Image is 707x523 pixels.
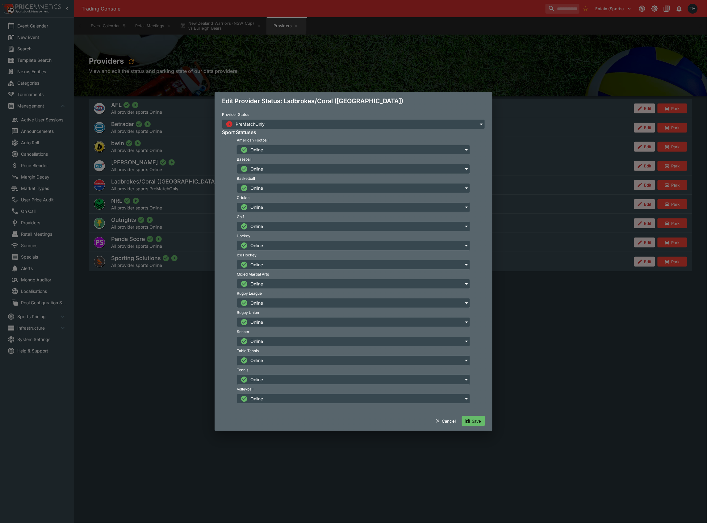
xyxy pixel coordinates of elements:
label: Rugby League [237,289,470,298]
label: Provider Status [222,110,485,119]
label: Cricket [237,193,470,202]
label: Golf [237,212,470,221]
label: Baseball [237,155,470,164]
label: Tennis [237,365,470,375]
label: Mixed Martial Arts [237,270,470,279]
div: Online [241,165,460,173]
label: Ice Hockey [237,251,470,260]
div: Online [241,338,460,345]
div: Online [241,357,460,364]
div: Online [241,376,460,383]
label: Volleyball [237,385,470,394]
label: Basketball [237,174,470,183]
div: Online [241,318,460,326]
label: Rugby Union [237,308,470,317]
div: PreMatchOnly [226,120,475,128]
div: Online [241,299,460,307]
div: Online [241,223,460,230]
div: Online [241,184,460,192]
label: Hockey [237,231,470,241]
div: Online [241,280,460,288]
button: Save [462,416,485,426]
label: Table Tennis [237,346,470,356]
div: Edit Provider Status: Ladbrokes/Coral ([GEOGRAPHIC_DATA]) [215,92,492,110]
button: Cancel [432,416,459,426]
div: Online [241,146,460,154]
h6: Sport Statuses [222,129,485,136]
div: Online [241,204,460,211]
div: Online [241,242,460,249]
div: Online [241,261,460,268]
label: Soccer [237,327,470,336]
label: American Football [237,136,470,145]
div: Online [241,395,460,403]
